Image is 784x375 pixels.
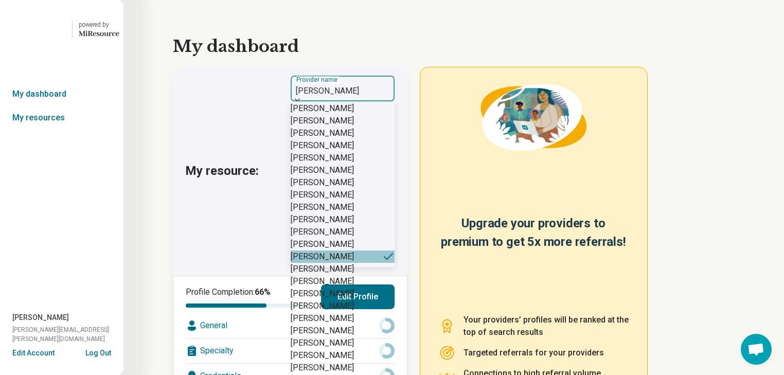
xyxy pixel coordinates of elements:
div: powered by [79,20,119,29]
div: [PERSON_NAME] [291,226,354,238]
div: [PERSON_NAME] [291,201,354,213]
div: [PERSON_NAME] [291,213,354,226]
span: 66 % [255,287,271,297]
span: [PERSON_NAME] [12,312,69,323]
img: Geode Health [4,16,66,41]
div: General [186,313,395,338]
div: [PERSON_NAME] [291,288,354,300]
div: [PERSON_NAME] [291,300,354,312]
div: [PERSON_NAME] [291,164,354,176]
div: [PERSON_NAME] [291,312,354,325]
div: Specialty [186,338,395,363]
div: [PERSON_NAME] [291,115,354,127]
p: My resource: [185,163,259,180]
div: [PERSON_NAME] [291,362,354,374]
button: Edit Account [12,348,55,359]
div: [PERSON_NAME] [291,325,354,337]
p: Targeted referrals for your providers [464,347,604,359]
div: Open chat [741,334,772,365]
div: [PERSON_NAME] [291,139,354,152]
label: Provider name [296,76,340,83]
div: [PERSON_NAME] [291,189,354,201]
button: Log Out [85,348,111,356]
div: [PERSON_NAME] [291,238,354,251]
p: Your providers’ profiles will be ranked at the top of search results [464,314,629,338]
div: [PERSON_NAME] [291,127,354,139]
a: Geode Healthpowered by [4,16,119,41]
h1: My dashboard [173,34,735,59]
div: [PERSON_NAME] [291,102,354,115]
span: [PERSON_NAME][EMAIL_ADDRESS][PERSON_NAME][DOMAIN_NAME] [12,325,123,344]
div: [PERSON_NAME] [291,349,354,362]
div: [PERSON_NAME] [291,176,354,189]
div: Profile Completion: [186,286,309,308]
div: [PERSON_NAME] [291,337,354,349]
div: [PERSON_NAME] [291,152,354,164]
div: [PERSON_NAME] [291,251,354,263]
h2: Upgrade your providers to premium to get 5x more referrals! [439,214,629,302]
div: [PERSON_NAME] [291,263,354,275]
div: [PERSON_NAME] [291,275,354,288]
